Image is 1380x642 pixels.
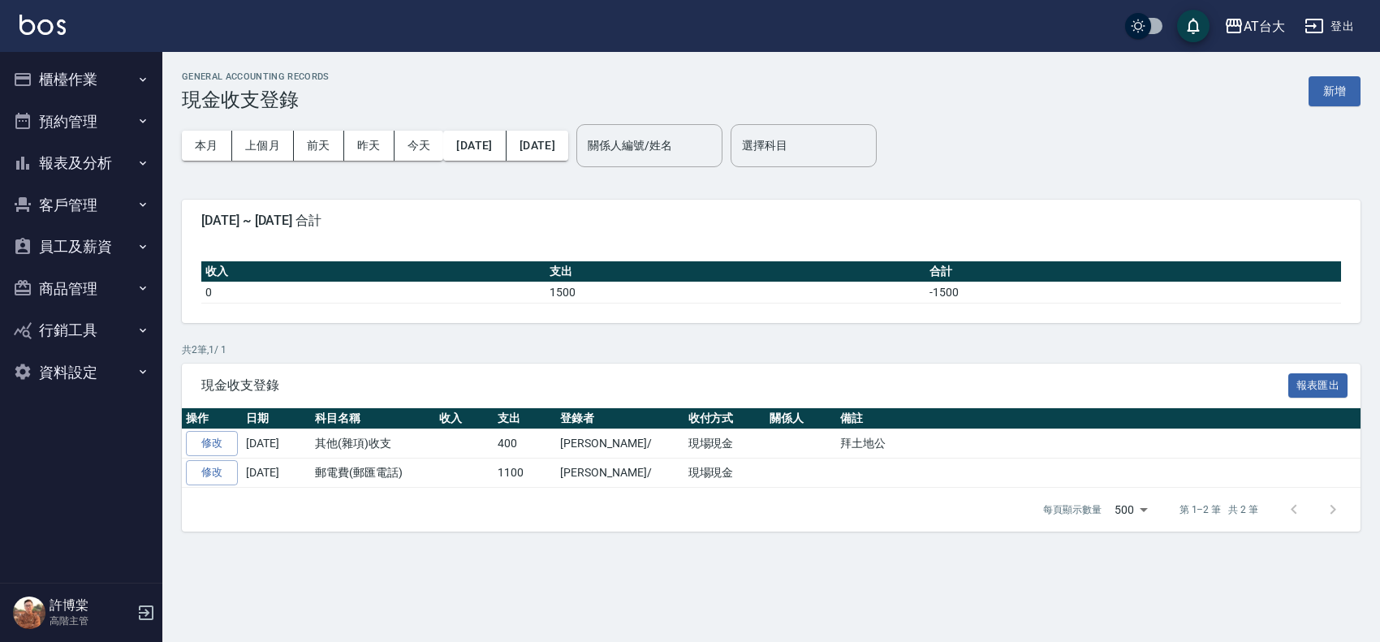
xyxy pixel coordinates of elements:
button: 前天 [294,131,344,161]
button: AT台大 [1218,10,1292,43]
button: 報表及分析 [6,142,156,184]
div: 500 [1108,488,1154,532]
td: 其他(雜項)收支 [311,429,435,459]
td: 郵電費(郵匯電話) [311,459,435,488]
td: 1500 [546,282,925,303]
button: 預約管理 [6,101,156,143]
button: 客戶管理 [6,184,156,226]
button: [DATE] [507,131,568,161]
p: 共 2 筆, 1 / 1 [182,343,1361,357]
th: 支出 [494,408,556,429]
p: 高階主管 [50,614,132,628]
p: 第 1–2 筆 共 2 筆 [1179,502,1258,517]
td: [PERSON_NAME]/ [556,429,684,459]
h2: GENERAL ACCOUNTING RECORDS [182,71,330,82]
th: 收入 [435,408,494,429]
button: 商品管理 [6,268,156,310]
a: 報表匯出 [1288,377,1348,392]
td: [DATE] [242,429,311,459]
span: [DATE] ~ [DATE] 合計 [201,213,1341,229]
td: 0 [201,282,546,303]
th: 收付方式 [684,408,766,429]
button: 登出 [1298,11,1361,41]
button: 昨天 [344,131,395,161]
a: 新增 [1309,83,1361,98]
div: AT台大 [1244,16,1285,37]
th: 支出 [546,261,925,282]
td: 現場現金 [684,459,766,488]
button: 本月 [182,131,232,161]
button: 上個月 [232,131,294,161]
td: 400 [494,429,556,459]
button: save [1177,10,1210,42]
img: Person [13,597,45,629]
button: 行銷工具 [6,309,156,351]
button: 今天 [395,131,444,161]
th: 登錄者 [556,408,684,429]
th: 科目名稱 [311,408,435,429]
th: 收入 [201,261,546,282]
button: [DATE] [443,131,506,161]
span: 現金收支登錄 [201,377,1288,394]
th: 關係人 [765,408,836,429]
a: 修改 [186,460,238,485]
h3: 現金收支登錄 [182,88,330,111]
button: 新增 [1309,76,1361,106]
button: 資料設定 [6,351,156,394]
td: [PERSON_NAME]/ [556,459,684,488]
td: [DATE] [242,459,311,488]
img: Logo [19,15,66,35]
td: 現場現金 [684,429,766,459]
h5: 許博棠 [50,597,132,614]
th: 合計 [925,261,1341,282]
td: 拜土地公 [836,429,1361,459]
th: 操作 [182,408,242,429]
button: 報表匯出 [1288,373,1348,399]
a: 修改 [186,431,238,456]
p: 每頁顯示數量 [1043,502,1102,517]
button: 櫃檯作業 [6,58,156,101]
td: -1500 [925,282,1341,303]
th: 日期 [242,408,311,429]
td: 1100 [494,459,556,488]
th: 備註 [836,408,1361,429]
button: 員工及薪資 [6,226,156,268]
